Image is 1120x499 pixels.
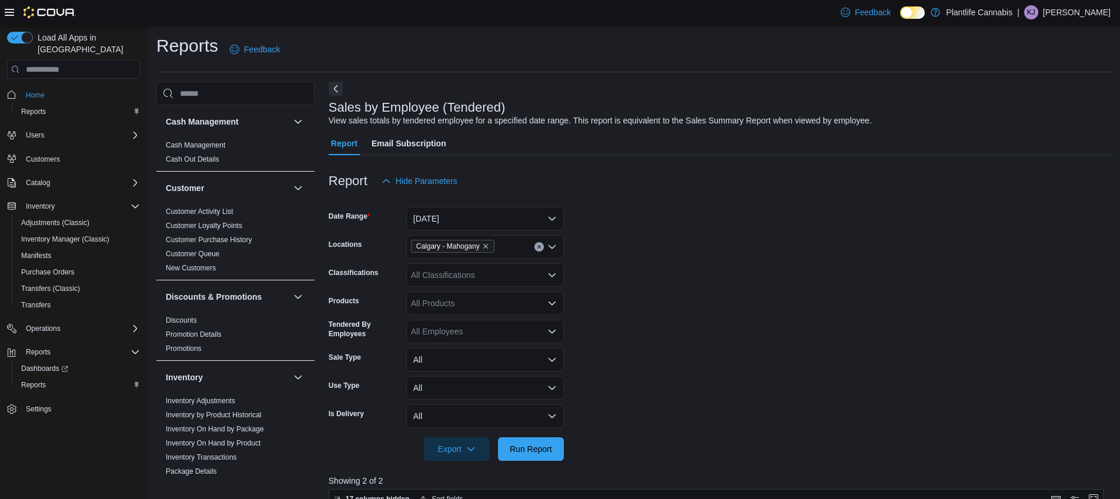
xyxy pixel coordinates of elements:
label: Use Type [329,381,359,390]
span: Feedback [855,6,891,18]
div: Kessa Jardine [1024,5,1038,19]
h3: Discounts & Promotions [166,291,262,303]
span: Inventory On Hand by Product [166,438,260,448]
a: Dashboards [16,361,73,376]
span: Load All Apps in [GEOGRAPHIC_DATA] [33,32,140,55]
button: Cash Management [291,115,305,129]
span: Purchase Orders [16,265,140,279]
a: Feedback [836,1,895,24]
a: Cash Management [166,141,225,149]
span: Discounts [166,316,197,325]
label: Tendered By Employees [329,320,402,339]
a: Customers [21,152,65,166]
span: Calgary - Mahogany [416,240,480,252]
a: Inventory On Hand by Product [166,439,260,447]
input: Dark Mode [900,6,925,19]
label: Is Delivery [329,409,364,418]
img: Cova [24,6,76,18]
button: All [406,376,564,400]
span: Inventory [26,202,55,211]
button: Reports [21,345,55,359]
h3: Cash Management [166,116,239,128]
span: Reports [21,107,46,116]
span: Run Report [510,443,552,455]
span: Reports [16,378,140,392]
a: Adjustments (Classic) [16,216,94,230]
label: Classifications [329,268,379,277]
span: Transfers [21,300,51,310]
a: Dashboards [12,360,145,377]
button: Open list of options [547,270,557,280]
div: View sales totals by tendered employee for a specified date range. This report is equivalent to t... [329,115,872,127]
h3: Inventory [166,371,203,383]
a: Feedback [225,38,285,61]
p: [PERSON_NAME] [1043,5,1111,19]
span: Reports [21,380,46,390]
button: Reports [12,377,145,393]
h3: Customer [166,182,204,194]
button: Purchase Orders [12,264,145,280]
button: Open list of options [547,242,557,252]
button: Settings [2,400,145,417]
span: Cash Management [166,140,225,150]
span: Catalog [21,176,140,190]
button: Catalog [21,176,55,190]
a: Cash Out Details [166,155,219,163]
a: Customer Loyalty Points [166,222,242,230]
a: New Customers [166,264,216,272]
button: Discounts & Promotions [166,291,289,303]
span: Inventory Adjustments [166,396,235,406]
p: Plantlife Cannabis [946,5,1012,19]
span: Manifests [21,251,51,260]
button: Inventory Manager (Classic) [12,231,145,247]
button: All [406,348,564,371]
span: Users [21,128,140,142]
span: Inventory Transactions [166,453,237,462]
span: Inventory [21,199,140,213]
span: Home [21,87,140,102]
a: Package Details [166,467,217,475]
span: Email Subscription [372,132,446,155]
div: Cash Management [156,138,315,171]
a: Inventory Manager (Classic) [16,232,114,246]
label: Locations [329,240,362,249]
span: Transfers [16,298,140,312]
button: Adjustments (Classic) [12,215,145,231]
nav: Complex example [7,81,140,448]
span: Dashboards [16,361,140,376]
span: Settings [21,401,140,416]
button: Remove Calgary - Mahogany from selection in this group [482,243,489,250]
button: Operations [2,320,145,337]
h3: Report [329,174,367,188]
a: Inventory Transactions [166,453,237,461]
p: | [1017,5,1019,19]
h1: Reports [156,34,218,58]
span: Export [431,437,483,461]
span: Reports [16,105,140,119]
span: Customers [26,155,60,164]
a: Transfers (Classic) [16,282,85,296]
label: Products [329,296,359,306]
button: Clear input [534,242,544,252]
span: Reports [26,347,51,357]
button: Home [2,86,145,103]
a: Customer Queue [166,250,219,258]
span: Dashboards [21,364,68,373]
button: Inventory [166,371,289,383]
button: Inventory [291,370,305,384]
span: Inventory On Hand by Package [166,424,264,434]
button: Open list of options [547,327,557,336]
div: Discounts & Promotions [156,313,315,360]
span: Reports [21,345,140,359]
button: Reports [12,103,145,120]
span: Customer Queue [166,249,219,259]
button: Users [21,128,49,142]
span: Manifests [16,249,140,263]
a: Transfers [16,298,55,312]
p: Showing 2 of 2 [329,475,1112,487]
span: Customer Activity List [166,207,233,216]
label: Date Range [329,212,370,221]
a: Home [21,88,49,102]
button: Cash Management [166,116,289,128]
button: Hide Parameters [377,169,462,193]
